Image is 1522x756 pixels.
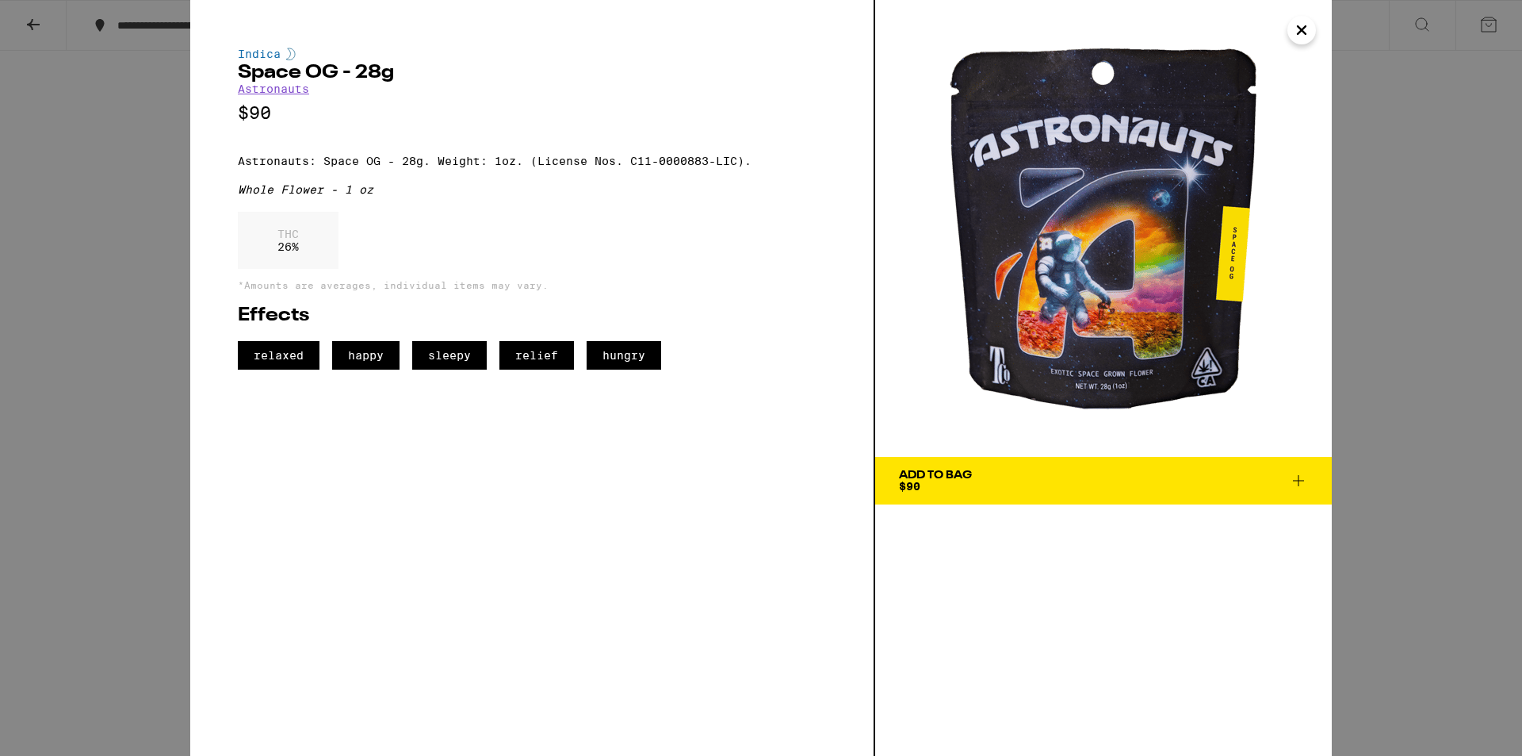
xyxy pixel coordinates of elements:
button: Close [1287,16,1316,44]
span: $90 [899,480,920,493]
a: Astronauts [238,83,309,95]
button: Add To Bag$90 [875,457,1332,505]
span: hungry [587,341,661,370]
span: relaxed [238,341,319,370]
span: relief [499,341,574,370]
p: $90 [238,103,826,123]
span: happy [332,341,400,370]
h2: Space OG - 28g [238,63,826,83]
span: sleepy [412,341,487,370]
span: Hi. Need any help? [10,11,114,24]
img: indicaColor.svg [286,48,296,60]
p: *Amounts are averages, individual items may vary. [238,280,826,290]
h2: Effects [238,306,826,325]
div: Whole Flower - 1 oz [238,183,826,196]
div: Indica [238,48,826,60]
p: THC [277,228,299,240]
div: Add To Bag [899,470,972,481]
div: 26 % [238,212,338,269]
p: Astronauts: Space OG - 28g. Weight: 1oz. (License Nos. C11-0000883-LIC). [238,155,826,167]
